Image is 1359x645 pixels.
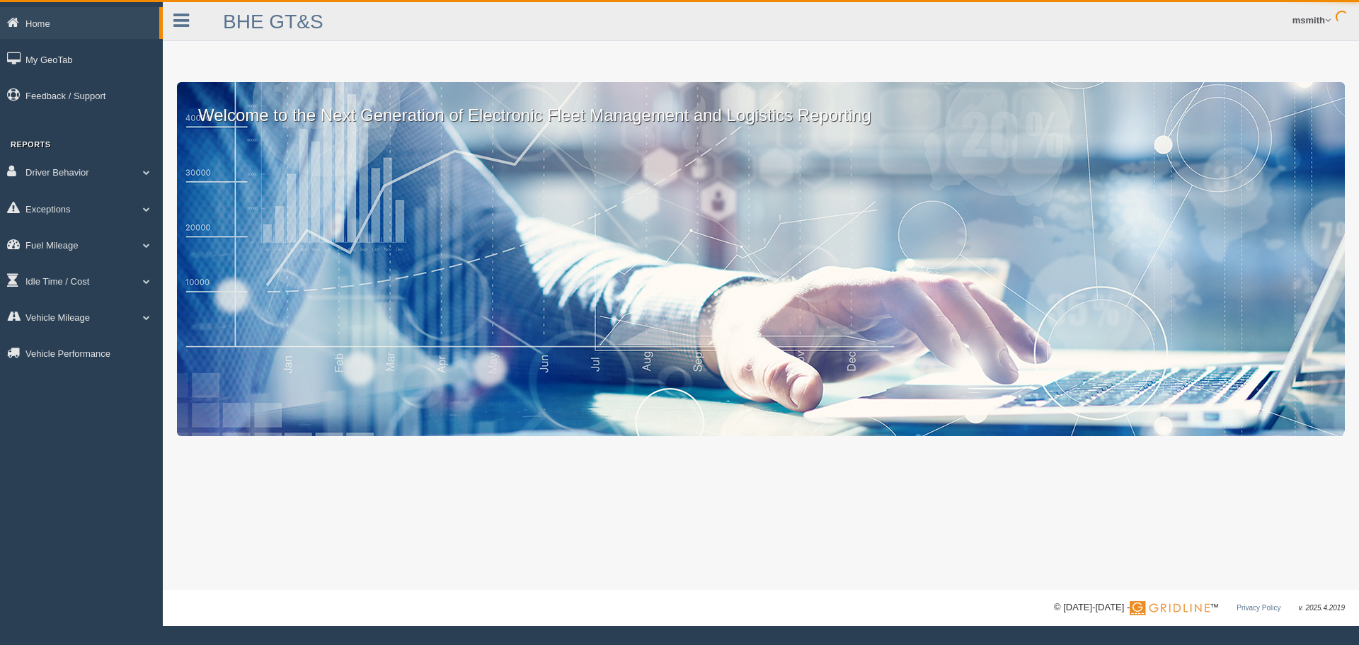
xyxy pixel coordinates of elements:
[223,11,323,33] a: BHE GT&S
[1054,600,1345,615] div: © [DATE]-[DATE] - ™
[1130,601,1210,615] img: Gridline
[1299,604,1345,612] span: v. 2025.4.2019
[1237,604,1280,612] a: Privacy Policy
[177,82,1345,127] p: Welcome to the Next Generation of Electronic Fleet Management and Logistics Reporting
